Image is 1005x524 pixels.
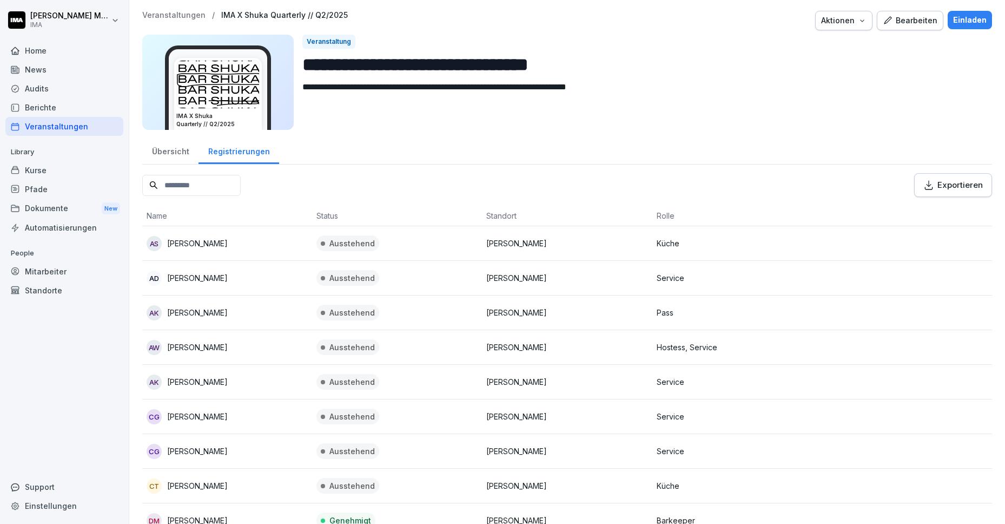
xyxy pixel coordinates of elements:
a: News [5,60,123,79]
div: Ausstehend [316,409,379,424]
div: Ausstehend [316,235,379,251]
div: AK [147,305,162,320]
button: Einladen [948,11,992,29]
div: Exportieren [923,179,983,191]
a: DokumenteNew [5,199,123,219]
p: [PERSON_NAME] Milanovska [30,11,109,21]
p: People [5,245,123,262]
p: [PERSON_NAME] [486,238,647,249]
div: AW [147,340,162,355]
p: Service [657,411,818,422]
a: Standorte [5,281,123,300]
p: [PERSON_NAME] [167,272,228,284]
p: Service [657,376,818,388]
p: [PERSON_NAME] [486,376,647,388]
a: Einstellungen [5,496,123,515]
h3: IMA X Shuka Quarterly // Q2/2025 [176,112,260,128]
p: [PERSON_NAME] [167,307,228,318]
th: Name [142,206,312,226]
div: CG [147,444,162,459]
p: / [212,11,215,20]
p: [PERSON_NAME] [486,272,647,284]
a: Veranstaltungen [142,11,206,20]
th: Standort [482,206,652,226]
button: Aktionen [815,11,872,30]
a: Pfade [5,180,123,199]
a: Audits [5,79,123,98]
a: IMA X Shuka Quarterly // Q2/2025 [221,11,348,20]
button: Exportieren [914,173,992,197]
button: Bearbeiten [877,11,943,30]
div: Ausstehend [316,443,379,459]
th: Rolle [652,206,822,226]
p: Küche [657,238,818,249]
p: Service [657,446,818,457]
div: New [102,202,120,215]
div: Bearbeiten [883,15,937,27]
p: [PERSON_NAME] [486,446,647,457]
p: [PERSON_NAME] [167,342,228,353]
div: Ausstehend [316,305,379,320]
p: Service [657,272,818,284]
div: Aktionen [821,15,867,27]
p: [PERSON_NAME] [167,446,228,457]
div: CT [147,479,162,494]
a: Automatisierungen [5,218,123,237]
p: [PERSON_NAME] [167,480,228,492]
div: Ausstehend [316,374,379,390]
p: [PERSON_NAME] [486,480,647,492]
p: [PERSON_NAME] [486,411,647,422]
div: Dokumente [5,199,123,219]
div: Einladen [953,14,987,26]
p: Pass [657,307,818,318]
a: Übersicht [142,136,199,164]
div: AS [147,236,162,251]
p: [PERSON_NAME] [167,411,228,422]
th: Status [312,206,482,226]
div: Ausstehend [316,270,379,286]
p: [PERSON_NAME] [167,238,228,249]
div: Support [5,477,123,496]
a: Mitarbeiter [5,262,123,281]
div: Ausstehend [316,339,379,355]
div: Ausstehend [316,478,379,494]
p: IMA [30,21,109,29]
a: Registrierungen [199,136,279,164]
a: Veranstaltungen [5,117,123,136]
a: Berichte [5,98,123,117]
p: Library [5,143,123,161]
a: Kurse [5,161,123,180]
div: AD [147,271,162,286]
div: AK [147,375,162,390]
p: [PERSON_NAME] [486,307,647,318]
p: Küche [657,480,818,492]
p: Hostess, Service [657,342,818,353]
p: [PERSON_NAME] [486,342,647,353]
a: Home [5,41,123,60]
div: Veranstaltung [302,35,355,49]
p: [PERSON_NAME] [167,376,228,388]
div: CG [147,409,162,424]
